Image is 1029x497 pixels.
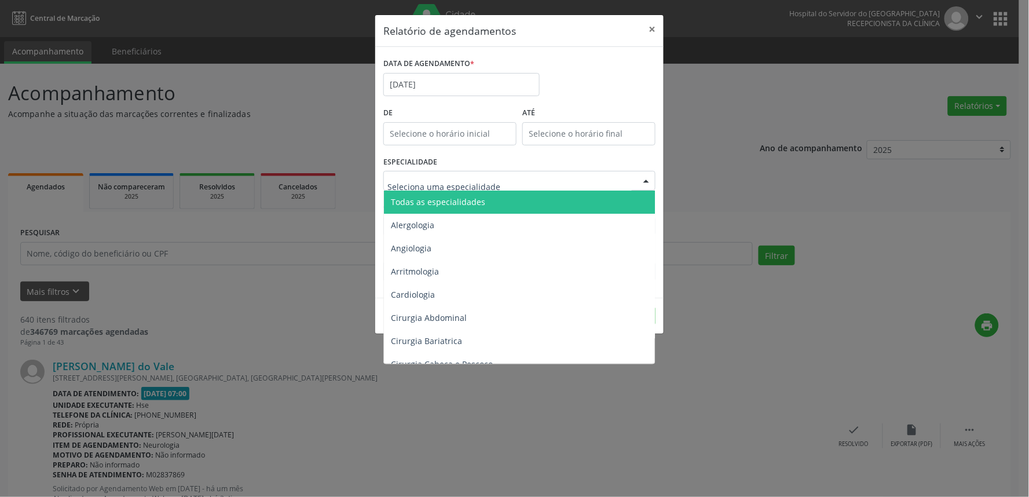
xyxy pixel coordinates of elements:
input: Seleciona uma especialidade [387,175,632,198]
button: Close [640,15,664,43]
span: Arritmologia [391,266,439,277]
span: Cirurgia Cabeça e Pescoço [391,359,493,370]
input: Selecione o horário final [522,122,656,145]
span: Cardiologia [391,289,435,300]
span: Alergologia [391,220,434,231]
span: Todas as especialidades [391,196,485,207]
input: Selecione uma data ou intervalo [383,73,540,96]
h5: Relatório de agendamentos [383,23,516,38]
span: Cirurgia Abdominal [391,312,467,323]
label: ESPECIALIDADE [383,154,437,171]
label: De [383,104,517,122]
label: ATÉ [522,104,656,122]
span: Angiologia [391,243,431,254]
input: Selecione o horário inicial [383,122,517,145]
label: DATA DE AGENDAMENTO [383,55,474,73]
span: Cirurgia Bariatrica [391,335,462,346]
